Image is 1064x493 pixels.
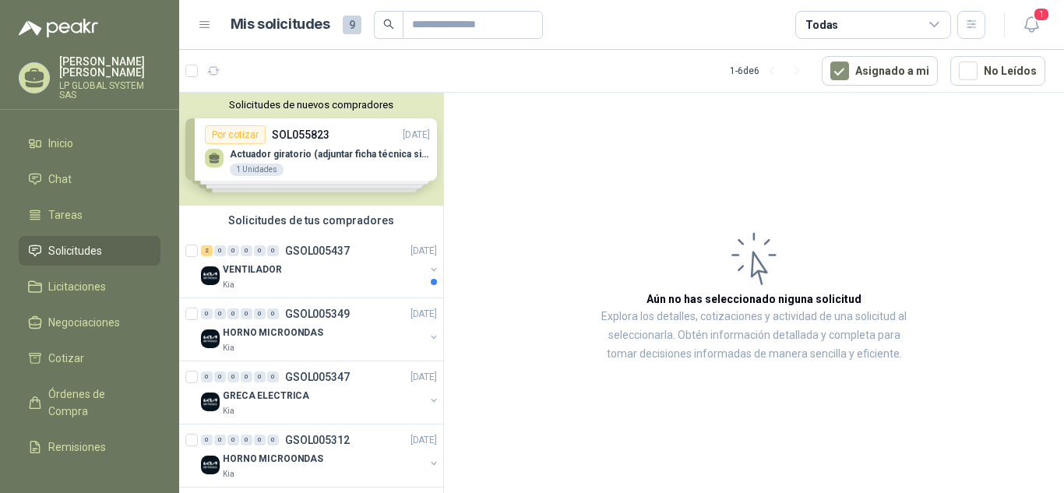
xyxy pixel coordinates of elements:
[223,342,234,354] p: Kia
[48,386,146,420] span: Órdenes de Compra
[410,370,437,385] p: [DATE]
[48,314,120,331] span: Negociaciones
[201,435,213,445] div: 0
[19,200,160,230] a: Tareas
[201,456,220,474] img: Company Logo
[201,305,440,354] a: 0 0 0 0 0 0 GSOL005349[DATE] Company LogoHORNO MICROONDASKia
[231,13,330,36] h1: Mis solicitudes
[950,56,1045,86] button: No Leídos
[285,245,350,256] p: GSOL005437
[201,308,213,319] div: 0
[214,372,226,382] div: 0
[48,171,72,188] span: Chat
[179,206,443,235] div: Solicitudes de tus compradores
[730,58,809,83] div: 1 - 6 de 6
[19,164,160,194] a: Chat
[267,435,279,445] div: 0
[59,56,160,78] p: [PERSON_NAME] [PERSON_NAME]
[19,379,160,426] a: Órdenes de Compra
[201,393,220,411] img: Company Logo
[19,129,160,158] a: Inicio
[1017,11,1045,39] button: 1
[223,452,323,467] p: HORNO MICROONDAS
[410,307,437,322] p: [DATE]
[19,432,160,462] a: Remisiones
[285,372,350,382] p: GSOL005347
[410,433,437,448] p: [DATE]
[19,308,160,337] a: Negociaciones
[201,368,440,417] a: 0 0 0 0 0 0 GSOL005347[DATE] Company LogoGRECA ELECTRICAKia
[227,372,239,382] div: 0
[48,242,102,259] span: Solicitudes
[48,206,83,224] span: Tareas
[48,438,106,456] span: Remisiones
[254,308,266,319] div: 0
[223,389,309,403] p: GRECA ELECTRICA
[805,16,838,33] div: Todas
[19,19,98,37] img: Logo peakr
[267,308,279,319] div: 0
[48,350,84,367] span: Cotizar
[285,308,350,319] p: GSOL005349
[241,245,252,256] div: 0
[19,343,160,373] a: Cotizar
[19,236,160,266] a: Solicitudes
[48,278,106,295] span: Licitaciones
[214,308,226,319] div: 0
[227,435,239,445] div: 0
[241,372,252,382] div: 0
[185,99,437,111] button: Solicitudes de nuevos compradores
[201,431,440,481] a: 0 0 0 0 0 0 GSOL005312[DATE] Company LogoHORNO MICROONDASKia
[343,16,361,34] span: 9
[59,81,160,100] p: LP GLOBAL SYSTEM SAS
[241,435,252,445] div: 0
[241,308,252,319] div: 0
[383,19,394,30] span: search
[223,405,234,417] p: Kia
[201,266,220,285] img: Company Logo
[267,245,279,256] div: 0
[647,291,861,308] h3: Aún no has seleccionado niguna solicitud
[227,245,239,256] div: 0
[227,308,239,319] div: 0
[223,262,282,277] p: VENTILADOR
[822,56,938,86] button: Asignado a mi
[285,435,350,445] p: GSOL005312
[201,245,213,256] div: 2
[201,241,440,291] a: 2 0 0 0 0 0 GSOL005437[DATE] Company LogoVENTILADORKia
[254,245,266,256] div: 0
[254,372,266,382] div: 0
[410,244,437,259] p: [DATE]
[214,435,226,445] div: 0
[223,326,323,340] p: HORNO MICROONDAS
[201,329,220,348] img: Company Logo
[223,279,234,291] p: Kia
[223,468,234,481] p: Kia
[201,372,213,382] div: 0
[254,435,266,445] div: 0
[600,308,908,364] p: Explora los detalles, cotizaciones y actividad de una solicitud al seleccionarla. Obtén informaci...
[267,372,279,382] div: 0
[48,135,73,152] span: Inicio
[214,245,226,256] div: 0
[19,272,160,301] a: Licitaciones
[179,93,443,206] div: Solicitudes de nuevos compradoresPor cotizarSOL055823[DATE] Actuador giratorio (adjuntar ficha té...
[1033,7,1050,22] span: 1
